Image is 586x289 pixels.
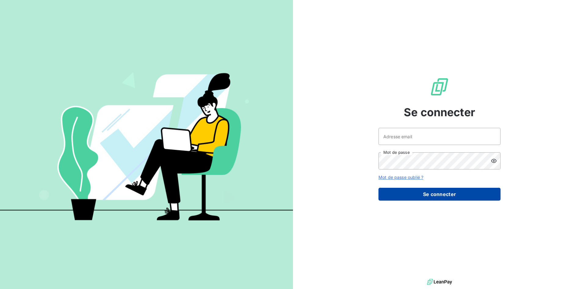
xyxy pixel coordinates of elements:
[404,104,475,120] span: Se connecter
[378,128,501,145] input: placeholder
[427,277,452,287] img: logo
[378,188,501,201] button: Se connecter
[430,77,449,97] img: Logo LeanPay
[378,175,423,180] a: Mot de passe oublié ?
